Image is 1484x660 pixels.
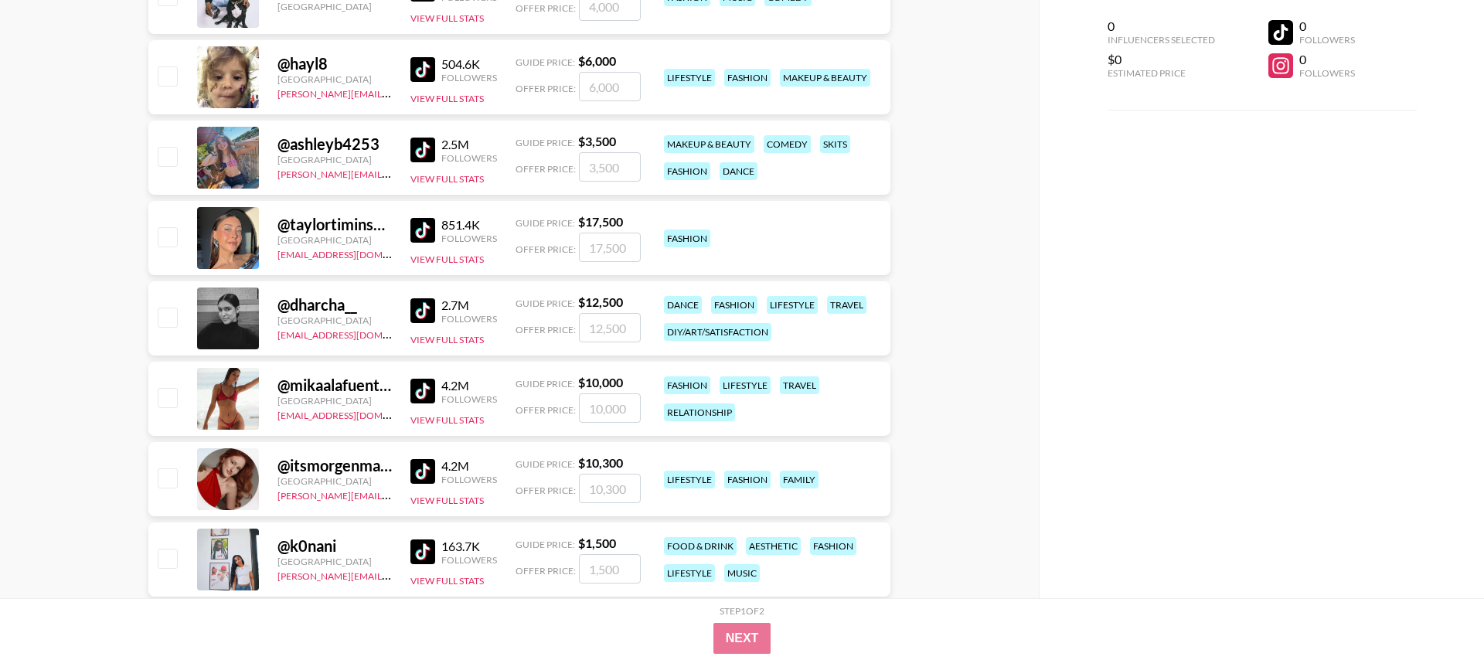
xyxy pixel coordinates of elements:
[664,376,710,394] div: fashion
[780,69,870,87] div: makeup & beauty
[579,474,641,503] input: 10,300
[516,485,576,496] span: Offer Price:
[410,298,435,323] img: TikTok
[578,134,616,148] strong: $ 3,500
[664,135,754,153] div: makeup & beauty
[410,575,484,587] button: View Full Stats
[516,217,575,229] span: Guide Price:
[277,215,392,234] div: @ taylortiminskas
[277,154,392,165] div: [GEOGRAPHIC_DATA]
[277,54,392,73] div: @ hayl8
[764,135,811,153] div: comedy
[664,564,715,582] div: lifestyle
[664,471,715,488] div: lifestyle
[516,539,575,550] span: Guide Price:
[1108,67,1215,79] div: Estimated Price
[1299,19,1355,34] div: 0
[810,537,856,555] div: fashion
[579,313,641,342] input: 12,500
[410,539,435,564] img: TikTok
[277,85,506,100] a: [PERSON_NAME][EMAIL_ADDRESS][DOMAIN_NAME]
[441,539,497,554] div: 163.7K
[516,2,576,14] span: Offer Price:
[724,564,760,582] div: music
[1108,34,1215,46] div: Influencers Selected
[441,458,497,474] div: 4.2M
[827,296,866,314] div: travel
[516,243,576,255] span: Offer Price:
[277,73,392,85] div: [GEOGRAPHIC_DATA]
[277,475,392,487] div: [GEOGRAPHIC_DATA]
[410,414,484,426] button: View Full Stats
[441,72,497,83] div: Followers
[664,403,735,421] div: relationship
[579,152,641,182] input: 3,500
[441,56,497,72] div: 504.6K
[277,536,392,556] div: @ k0nani
[578,53,616,68] strong: $ 6,000
[578,536,616,550] strong: $ 1,500
[441,137,497,152] div: 2.5M
[664,162,710,180] div: fashion
[410,495,484,506] button: View Full Stats
[664,69,715,87] div: lifestyle
[780,471,819,488] div: family
[410,138,435,162] img: TikTok
[441,393,497,405] div: Followers
[410,334,484,345] button: View Full Stats
[277,1,392,12] div: [GEOGRAPHIC_DATA]
[1299,34,1355,46] div: Followers
[277,234,392,246] div: [GEOGRAPHIC_DATA]
[516,137,575,148] span: Guide Price:
[277,326,433,341] a: [EMAIL_ADDRESS][DOMAIN_NAME]
[578,375,623,390] strong: $ 10,000
[516,83,576,94] span: Offer Price:
[1407,583,1465,641] iframe: Drift Widget Chat Controller
[1299,52,1355,67] div: 0
[410,12,484,24] button: View Full Stats
[664,230,710,247] div: fashion
[277,456,392,475] div: @ itsmorgenmarie
[441,313,497,325] div: Followers
[410,173,484,185] button: View Full Stats
[780,376,819,394] div: travel
[664,323,771,341] div: diy/art/satisfaction
[578,214,623,229] strong: $ 17,500
[410,459,435,484] img: TikTok
[724,471,771,488] div: fashion
[720,162,757,180] div: dance
[277,395,392,407] div: [GEOGRAPHIC_DATA]
[746,537,801,555] div: aesthetic
[1108,19,1215,34] div: 0
[410,253,484,265] button: View Full Stats
[664,537,737,555] div: food & drink
[820,135,850,153] div: skits
[410,218,435,243] img: TikTok
[579,233,641,262] input: 17,500
[441,298,497,313] div: 2.7M
[410,93,484,104] button: View Full Stats
[277,134,392,154] div: @ ashleyb4253
[410,57,435,82] img: TikTok
[441,474,497,485] div: Followers
[441,233,497,244] div: Followers
[441,217,497,233] div: 851.4K
[277,246,433,260] a: [EMAIL_ADDRESS][DOMAIN_NAME]
[441,152,497,164] div: Followers
[516,324,576,335] span: Offer Price:
[277,315,392,326] div: [GEOGRAPHIC_DATA]
[579,72,641,101] input: 6,000
[724,69,771,87] div: fashion
[516,163,576,175] span: Offer Price:
[277,165,506,180] a: [PERSON_NAME][EMAIL_ADDRESS][DOMAIN_NAME]
[578,455,623,470] strong: $ 10,300
[277,295,392,315] div: @ dharcha__
[277,487,506,502] a: [PERSON_NAME][EMAIL_ADDRESS][DOMAIN_NAME]
[720,376,771,394] div: lifestyle
[277,556,392,567] div: [GEOGRAPHIC_DATA]
[516,458,575,470] span: Guide Price:
[516,404,576,416] span: Offer Price:
[277,567,506,582] a: [PERSON_NAME][EMAIL_ADDRESS][DOMAIN_NAME]
[516,565,576,577] span: Offer Price:
[579,393,641,423] input: 10,000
